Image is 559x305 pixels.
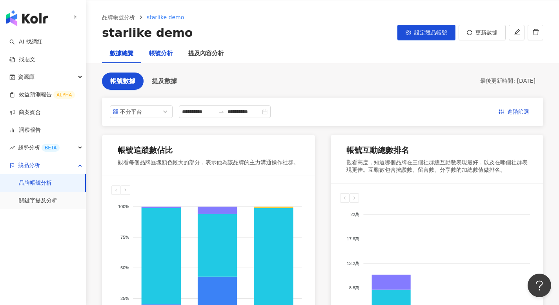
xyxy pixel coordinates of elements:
[347,236,359,241] tspan: 17.6萬
[9,56,35,64] a: 找貼文
[513,29,521,36] span: edit
[507,106,529,118] span: 進階篩選
[18,139,60,156] span: 趨勢分析
[492,105,535,118] button: 進階篩選
[144,73,185,90] button: 提及數據
[149,49,173,58] div: 帳號分析
[118,204,129,209] tspan: 100%
[414,29,447,36] span: 設定競品帳號
[480,77,535,85] div: 最後更新時間: [DATE]
[467,30,472,35] span: sync
[9,109,41,116] a: 商案媒合
[6,10,48,26] img: logo
[475,29,497,36] span: 更新數據
[218,109,224,115] span: to
[528,274,551,297] iframe: Help Scout Beacon - Open
[100,13,137,22] a: 品牌帳號分析
[120,265,129,270] tspan: 50%
[110,78,135,85] span: 帳號數據
[120,235,129,240] tspan: 75%
[346,159,528,174] div: 觀看高度，知道哪個品牌在三個社群總互動數表現最好，以及在哪個社群表現更佳。互動數包含按讚數、留言數、分享數的加總數值做排名。
[19,179,52,187] a: 品牌帳號分析
[9,145,15,151] span: rise
[120,106,146,118] div: 不分平台
[406,30,411,35] span: setting
[110,49,133,58] div: 數據總覽
[118,145,173,156] div: 帳號追蹤數佔比
[397,25,455,40] button: 設定競品帳號
[42,144,60,152] div: BETA
[350,212,359,217] tspan: 22萬
[120,296,129,301] tspan: 25%
[9,38,42,46] a: searchAI 找網紅
[218,109,224,115] span: swap-right
[147,14,184,20] span: starlike demo
[18,156,40,174] span: 競品分析
[152,78,177,85] span: 提及數據
[102,25,193,41] div: starlike demo
[118,159,299,167] div: 觀看每個品牌區塊顏色較大的部分，表示他為該品牌的主力溝通操作社群。
[19,197,57,205] a: 關鍵字提及分析
[102,73,144,90] button: 帳號數據
[9,126,41,134] a: 洞察報告
[459,25,506,40] button: 更新數據
[347,261,359,266] tspan: 13.2萬
[188,49,224,58] div: 提及內容分析
[18,68,35,86] span: 資源庫
[346,145,409,156] div: 帳號互動總數排名
[9,91,75,99] a: 效益預測報告ALPHA
[349,285,359,290] tspan: 8.8萬
[532,29,539,36] span: delete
